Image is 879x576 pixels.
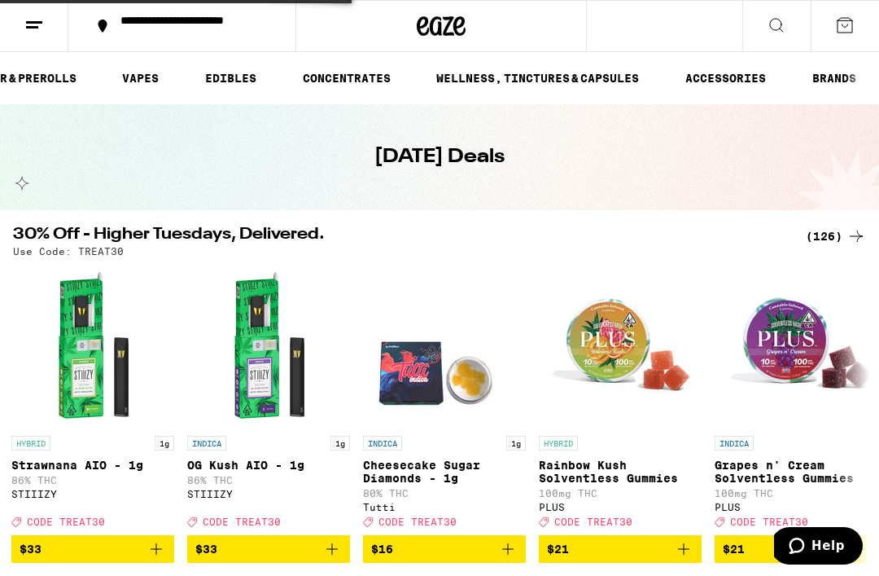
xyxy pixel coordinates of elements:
[378,517,457,527] span: CODE TREAT30
[363,535,526,563] button: Add to bag
[715,459,877,485] p: Grapes n' Cream Solventless Gummies
[197,68,265,88] a: EDIBLES
[11,436,50,451] p: HYBRID
[539,502,702,512] div: PLUS
[363,488,526,499] p: 80% THC
[13,246,124,257] p: Use Code: TREAT30
[715,265,877,535] a: Open page for Grapes n' Cream Solventless Gummies from PLUS
[554,517,632,527] span: CODE TREAT30
[374,143,505,171] h1: [DATE] Deals
[187,265,350,428] img: STIIIZY - OG Kush AIO - 1g
[13,226,786,246] h2: 30% Off - Higher Tuesdays, Delivered.
[539,436,578,451] p: HYBRID
[730,517,808,527] span: CODE TREAT30
[203,517,281,527] span: CODE TREAT30
[187,459,350,472] p: OG Kush AIO - 1g
[155,436,174,451] p: 1g
[723,543,745,556] span: $21
[20,543,42,556] span: $33
[187,265,350,535] a: Open page for OG Kush AIO - 1g from STIIIZY
[187,535,350,563] button: Add to bag
[330,436,350,451] p: 1g
[715,265,877,428] img: PLUS - Grapes n' Cream Solventless Gummies
[195,543,217,556] span: $33
[11,265,174,428] img: STIIIZY - Strawnana AIO - 1g
[774,527,863,568] iframe: Opens a widget where you can find more information
[11,475,174,486] p: 86% THC
[11,489,174,499] div: STIIIZY
[11,265,174,535] a: Open page for Strawnana AIO - 1g from STIIIZY
[187,489,350,499] div: STIIIZY
[11,459,174,472] p: Strawnana AIO - 1g
[539,265,702,535] a: Open page for Rainbow Kush Solventless Gummies from PLUS
[806,226,866,246] a: (126)
[27,517,105,527] span: CODE TREAT30
[715,535,877,563] button: Add to bag
[363,265,526,535] a: Open page for Cheesecake Sugar Diamonds - 1g from Tutti
[187,475,350,486] p: 86% THC
[715,502,877,512] div: PLUS
[371,543,393,556] span: $16
[539,535,702,563] button: Add to bag
[539,265,702,428] img: PLUS - Rainbow Kush Solventless Gummies
[539,488,702,499] p: 100mg THC
[114,68,167,88] a: VAPES
[363,459,526,485] p: Cheesecake Sugar Diamonds - 1g
[363,436,402,451] p: INDICA
[715,436,754,451] p: INDICA
[295,68,399,88] a: CONCENTRATES
[547,543,569,556] span: $21
[363,265,526,428] img: Tutti - Cheesecake Sugar Diamonds - 1g
[428,68,647,88] a: WELLNESS, TINCTURES & CAPSULES
[11,535,174,563] button: Add to bag
[506,436,526,451] p: 1g
[187,436,226,451] p: INDICA
[363,502,526,512] div: Tutti
[539,459,702,485] p: Rainbow Kush Solventless Gummies
[677,68,774,88] a: ACCESSORIES
[804,68,864,88] a: BRANDS
[715,488,877,499] p: 100mg THC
